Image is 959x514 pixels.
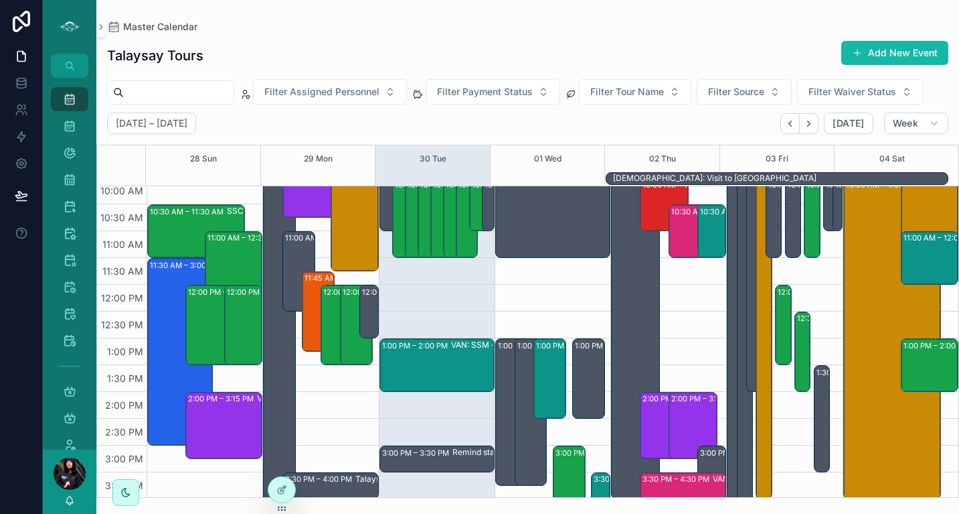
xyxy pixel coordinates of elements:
div: 11:45 AM – 1:15 PM [302,272,334,351]
div: 1:00 PM – 2:30 PM [536,339,605,352]
div: 2:00 PM – 3:15 PMVAN: [GEOGRAPHIC_DATA][PERSON_NAME] (2) [PERSON_NAME], TW:MGAP-CXFQ [186,393,262,458]
button: 29 Mon [304,145,333,172]
div: 10:00 AM – 11:30 AM [766,178,781,257]
div: SSC: TT - PB Prov. Park (2) [PERSON_NAME], TW:YYAG-KEJR [227,206,321,216]
span: Filter Tour Name [590,85,664,99]
div: 11:45 AM – 1:15 PM [304,271,375,285]
button: 30 Tue [420,145,446,172]
div: 2:00 PM – 3:15 PM [671,392,740,405]
div: 1:00 PM – 2:30 PM [534,339,565,418]
span: 12:30 PM [98,319,147,330]
div: 10:00 AM – 11:00 AM [640,178,688,231]
div: 12:00 PM – 1:30 PM [778,285,850,299]
div: 10:30 AM – 11:30 AM [700,205,777,218]
img: App logo [59,16,80,38]
div: 3:00 PM – 4:30 PM [555,446,626,460]
div: 11:30 AM – 3:00 PM [148,259,212,445]
div: 9:00 AM – 4:00 PM [756,125,771,499]
div: 12:00 PM – 1:30 PM [321,285,353,365]
div: 3:30 PM – 4:30 PM [642,472,713,486]
span: 1:30 PM [104,373,147,384]
span: Filter Source [708,85,764,99]
button: 03 Fri [766,145,788,172]
div: [DEMOGRAPHIC_DATA]: Visit to [GEOGRAPHIC_DATA] [613,173,816,184]
div: 1:00 PM – 3:45 PM [496,339,527,485]
span: 2:00 PM [102,399,147,411]
div: 1:00 PM – 3:45 PM [517,339,586,352]
div: 04 Sat [879,145,905,172]
button: Add New Event [841,41,948,65]
div: 10:00 AM – 11:30 AM [456,178,477,257]
div: 12:00 PM – 1:30 PM [225,285,262,365]
div: 12:00 PM – 1:30 PM [776,285,790,365]
div: 12:00 PM – 1:30 PM [341,285,372,365]
div: 10:00 AM – 11:30 AM [804,178,819,257]
div: 1:00 PM – 2:00 PMVAN: SSM - [PERSON_NAME] (25) [PERSON_NAME], TW:[PERSON_NAME]-AIZE [380,339,494,391]
span: 3:30 PM [102,480,147,491]
div: 10:00 AM – 11:30 AM [786,178,800,257]
span: Filter Waiver Status [808,85,896,99]
button: 02 Thu [649,145,676,172]
div: 3:30 PM – 4:00 PMTalaysay x [PERSON_NAME] connect [283,473,378,499]
div: 2:00 PM – 3:15 PM [642,392,711,405]
div: VAN: TO - [PERSON_NAME] (3) [PERSON_NAME], TW:PFCR-VBCU [713,474,795,485]
div: 1:00 PM – 2:00 PM [901,339,958,391]
div: 3:30 PM – 4:00 PM [285,472,355,486]
div: 9:30 AM – 11:30 AMArt Farm & [PERSON_NAME] Check-in [496,151,610,257]
div: 10:00 AM – 11:00 AM [470,178,491,231]
span: 12:00 PM [98,292,147,304]
span: Master Calendar [123,20,197,34]
div: 11:00 AM – 12:30 PM [283,232,315,311]
button: Next [800,113,818,134]
span: 11:00 AM [99,239,147,250]
div: 1:00 PM – 3:45 PM [498,339,567,352]
span: 2:30 PM [102,426,147,438]
div: Talaysay x [PERSON_NAME] connect [355,474,448,485]
button: Select Button [697,79,792,105]
div: 8:30 AM – 2:00 PM: Conference? [747,98,762,391]
div: 12:00 PM – 1:30 PM [186,285,250,365]
div: 1:30 PM – 3:30 PM [814,366,829,472]
span: Filter Payment Status [437,85,533,99]
span: 1:00 PM [104,346,147,357]
div: 11:00 AM – 12:30 PM [205,232,262,311]
span: 3:00 PM [102,453,147,464]
div: 10:30 AM – 11:30 AM [698,205,725,257]
div: 10:00 AM – 4:00 PMSwiya Farm Event: CC and others [844,178,940,499]
h2: [DATE] – [DATE] [116,117,187,130]
div: 10:00 AM – 11:00 AM [483,178,494,231]
div: 3:00 PM – 3:30 PM [382,446,452,460]
div: 8:30 AM – 4:00 PM: Conference? [612,98,659,499]
span: Filter Assigned Personnel [264,85,379,99]
div: 11:00 AM – 12:30 PM [285,231,361,245]
div: 12:00 PM – 1:30 PM [323,285,396,299]
div: 10:30 AM – 11:30 AM [671,205,748,218]
button: Select Button [579,79,691,105]
span: 11:30 AM [99,265,147,277]
div: 12:00 PM – 1:00 PM [360,285,378,338]
button: Back [780,113,800,134]
button: Select Button [253,79,407,105]
div: 2:00 PM – 3:15 PM [640,393,688,458]
button: Select Button [426,79,560,105]
h1: Talaysay Tours [107,46,203,65]
div: 3:30 PM – 4:30 PM [594,472,664,486]
span: 10:00 AM [97,185,147,196]
button: Select Button [797,79,924,105]
div: Remind staff to submit hours [452,447,560,458]
div: SHAE: Visit to Japan [613,172,816,184]
div: 01 Wed [534,145,561,172]
div: scrollable content [43,78,96,450]
div: 10:00 AM – 11:00 AM [824,178,839,231]
button: 28 Sun [190,145,217,172]
div: 12:00 PM – 1:30 PM [188,285,260,299]
div: 10:00 AM – 11:30 AM [418,178,439,257]
span: [DATE] [833,117,864,129]
div: 12:00 PM – 1:30 PM [343,285,415,299]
